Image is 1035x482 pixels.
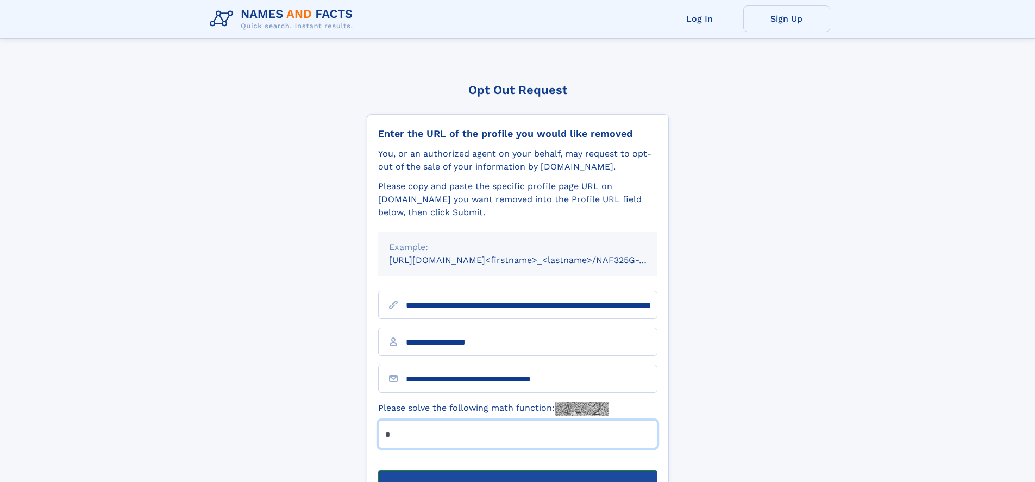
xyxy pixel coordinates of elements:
[378,180,657,219] div: Please copy and paste the specific profile page URL on [DOMAIN_NAME] you want removed into the Pr...
[205,4,362,34] img: Logo Names and Facts
[389,241,647,254] div: Example:
[656,5,743,32] a: Log In
[378,147,657,173] div: You, or an authorized agent on your behalf, may request to opt-out of the sale of your informatio...
[378,128,657,140] div: Enter the URL of the profile you would like removed
[389,255,678,265] small: [URL][DOMAIN_NAME]<firstname>_<lastname>/NAF325G-xxxxxxxx
[378,402,609,416] label: Please solve the following math function:
[367,83,669,97] div: Opt Out Request
[743,5,830,32] a: Sign Up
